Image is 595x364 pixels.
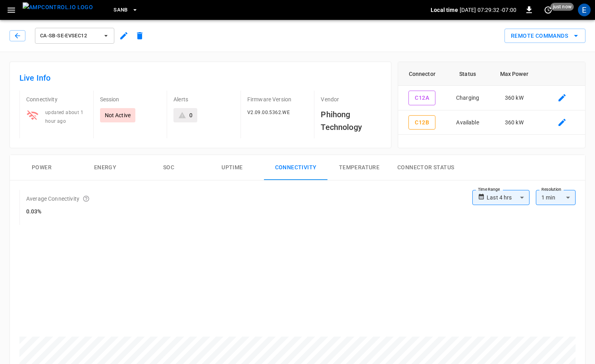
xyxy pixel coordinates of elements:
td: Charging [446,86,489,110]
th: Connector [398,62,446,86]
th: Max Power [489,62,539,86]
button: Remote Commands [504,29,585,43]
p: Session [100,95,161,103]
p: [DATE] 07:29:32 -07:00 [460,6,516,14]
button: C12B [408,115,435,130]
h6: Live Info [19,72,381,84]
button: Power [10,155,73,180]
p: Vendor [321,95,381,103]
label: Resolution [541,186,561,193]
p: Firmware Version [247,95,308,103]
span: SanB [114,6,128,15]
div: 1 min [536,190,576,205]
button: set refresh interval [542,4,555,16]
h6: Phihong Technology [321,108,381,134]
span: ca-sb-se-evseC12 [40,31,99,41]
table: connector table [398,62,585,135]
td: 360 kW [489,86,539,110]
img: ampcontrol.io logo [23,2,93,12]
span: updated about 1 hour ago [45,110,83,124]
td: Available [446,110,489,135]
div: Last 4 hrs [487,190,530,205]
div: 0 [189,111,193,119]
button: Connector Status [391,155,460,180]
div: profile-icon [578,4,591,16]
span: V2.09.00.5362.WE [247,110,290,115]
button: SOC [137,155,200,180]
button: Connectivity [264,155,327,180]
p: Alerts [173,95,234,103]
p: Local time [431,6,458,14]
button: Temperature [327,155,391,180]
h6: 0.03% [26,207,90,216]
p: Not Active [105,111,131,119]
td: 360 kW [489,110,539,135]
label: Time Range [478,186,500,193]
p: Connectivity [26,95,87,103]
span: just now [551,3,574,11]
th: Status [446,62,489,86]
button: SanB [110,2,141,18]
button: C12A [408,91,435,105]
button: ca-sb-se-evseC12 [35,28,114,44]
button: Energy [73,155,137,180]
p: Average Connectivity [26,195,79,203]
div: remote commands options [504,29,585,43]
button: Uptime [200,155,264,180]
